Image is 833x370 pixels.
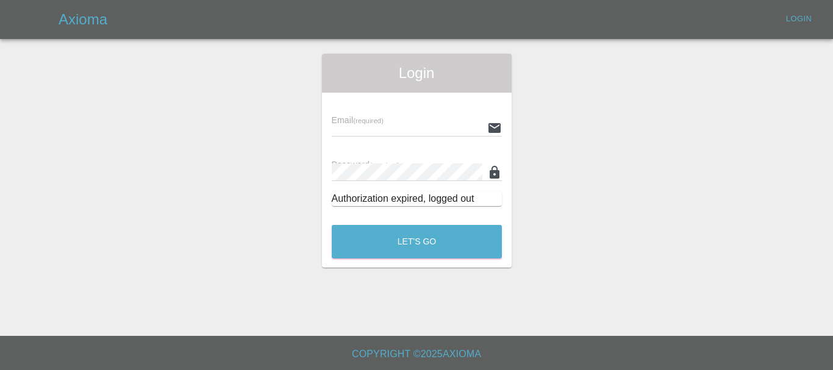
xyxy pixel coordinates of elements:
[332,160,400,169] span: Password
[59,10,107,29] h5: Axioma
[332,191,502,206] div: Authorization expired, logged out
[332,115,384,125] span: Email
[332,63,502,83] span: Login
[779,10,818,29] a: Login
[353,117,384,124] small: (required)
[370,162,400,169] small: (required)
[10,346,823,363] h6: Copyright © 2025 Axioma
[332,225,502,258] button: Let's Go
